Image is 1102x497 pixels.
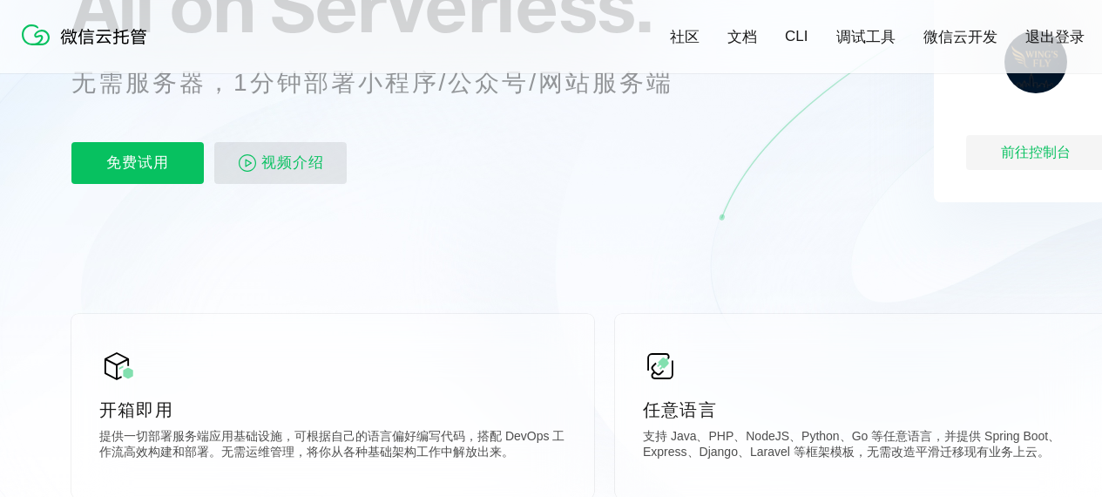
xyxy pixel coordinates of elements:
p: 无需服务器，1分钟部署小程序/公众号/网站服务端 [71,65,706,100]
img: video_play.svg [237,153,258,174]
a: 社区 [670,27,700,47]
span: 视频介绍 [261,142,324,184]
p: 免费试用 [71,142,204,184]
img: 微信云托管 [18,17,158,52]
p: 提供一切部署服务端应用基础设施，可根据自己的语言偏好编写代码，搭配 DevOps 工作流高效构建和部署。无需运维管理，将你从各种基础架构工作中解放出来。 [99,429,566,464]
a: CLI [785,28,808,45]
a: 文档 [727,27,757,47]
a: 退出登录 [1025,27,1085,47]
a: 微信云托管 [18,40,158,55]
p: 开箱即用 [99,398,566,422]
a: 调试工具 [836,27,896,47]
a: 微信云开发 [923,27,997,47]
